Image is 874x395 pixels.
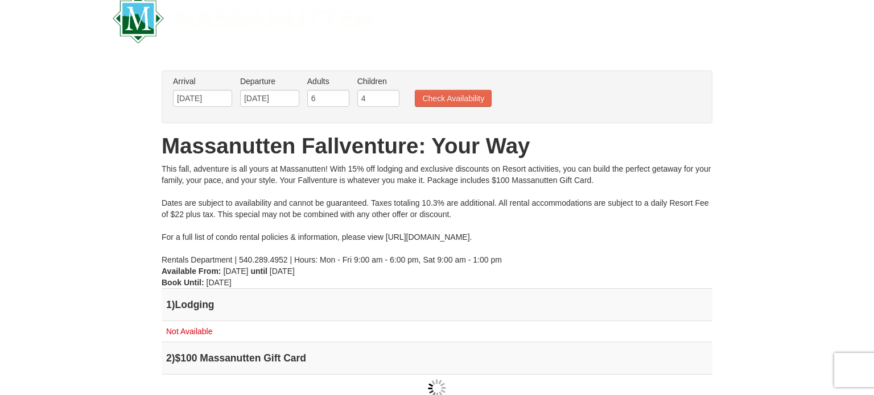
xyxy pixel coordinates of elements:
[162,135,712,157] h1: Massanutten Fallventure: Your Way
[166,327,212,336] span: Not Available
[307,76,349,87] label: Adults
[415,90,492,107] button: Check Availability
[162,267,221,276] strong: Available From:
[173,76,232,87] label: Arrival
[162,278,204,287] strong: Book Until:
[270,267,295,276] span: [DATE]
[223,267,248,276] span: [DATE]
[240,76,299,87] label: Departure
[113,3,373,30] a: Massanutten Resort
[172,352,175,364] span: )
[172,299,175,310] span: )
[166,299,708,310] h4: 1 Lodging
[162,163,712,265] div: This fall, adventure is all yours at Massanutten! With 15% off lodging and exclusive discounts on...
[250,267,267,276] strong: until
[357,76,399,87] label: Children
[166,352,708,364] h4: 2 $100 Massanutten Gift Card
[207,278,232,287] span: [DATE]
